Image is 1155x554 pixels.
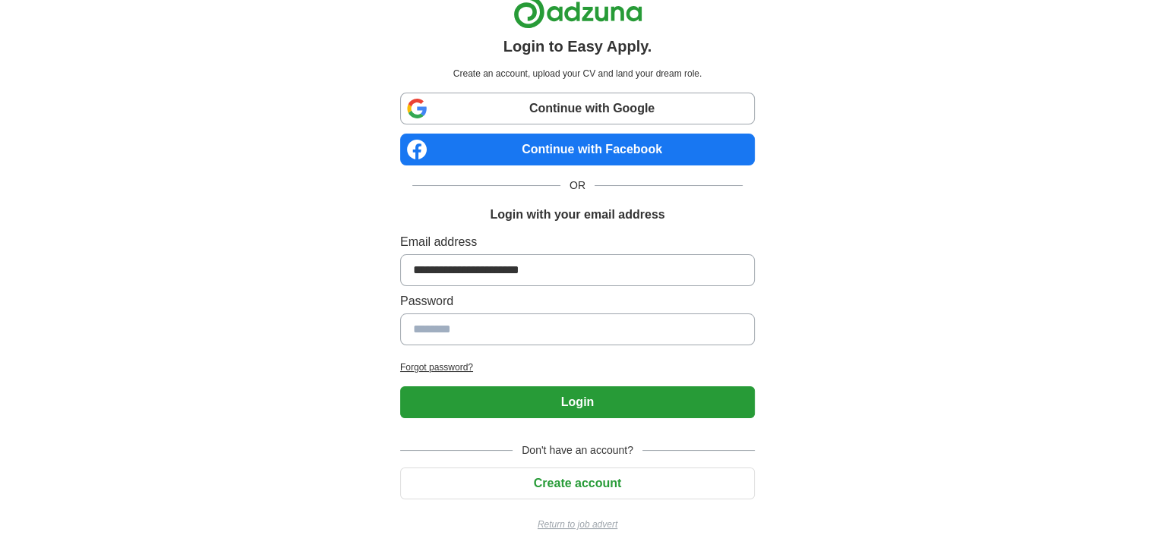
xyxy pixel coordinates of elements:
[560,178,595,194] span: OR
[400,93,755,124] a: Continue with Google
[400,518,755,531] a: Return to job advert
[400,477,755,489] a: Create account
[513,442,642,458] span: Don't have an account?
[400,360,755,374] a: Forgot password?
[503,35,652,58] h1: Login to Easy Apply.
[400,233,755,251] label: Email address
[400,467,755,499] button: Create account
[490,206,664,224] h1: Login with your email address
[400,386,755,418] button: Login
[400,134,755,165] a: Continue with Facebook
[403,67,752,80] p: Create an account, upload your CV and land your dream role.
[400,292,755,310] label: Password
